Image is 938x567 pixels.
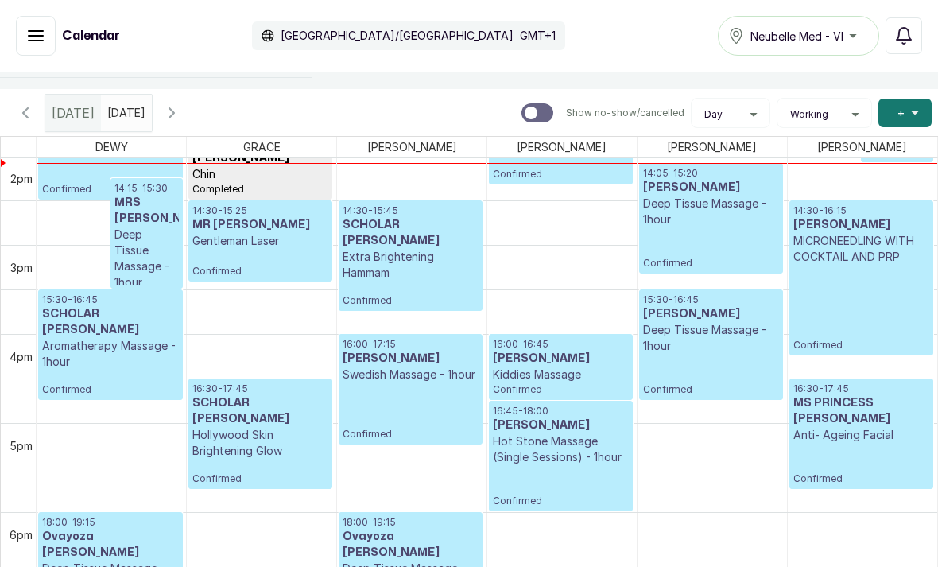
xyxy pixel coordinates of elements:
[343,351,479,367] h3: [PERSON_NAME]
[192,383,328,395] p: 16:30 - 17:45
[704,108,723,121] span: Day
[790,108,828,121] span: Working
[493,367,629,383] p: Kiddies Massage
[114,182,179,195] p: 14:15 - 15:30
[192,204,328,217] p: 14:30 - 15:25
[897,105,905,121] span: +
[343,428,479,441] span: Confirmed
[793,472,930,485] span: Confirmed
[664,137,760,157] span: [PERSON_NAME]
[343,294,479,307] span: Confirmed
[240,137,284,157] span: GRACE
[793,217,930,233] h3: [PERSON_NAME]
[643,293,779,306] p: 15:30 - 16:45
[192,150,328,166] h3: [PERSON_NAME]
[192,233,328,249] p: Gentleman Laser
[493,351,629,367] h3: [PERSON_NAME]
[343,204,479,217] p: 14:30 - 15:45
[878,99,932,127] button: +
[343,367,479,383] p: Swedish Massage - 1hour
[514,137,610,157] span: [PERSON_NAME]
[7,259,36,276] div: 3pm
[343,217,479,249] h3: SCHOLAR [PERSON_NAME]
[793,395,930,427] h3: MS PRINCESS [PERSON_NAME]
[566,107,684,119] p: Show no-show/cancelled
[643,180,779,196] h3: [PERSON_NAME]
[493,168,629,181] span: Confirmed
[192,472,328,485] span: Confirmed
[42,383,179,396] span: Confirmed
[6,348,36,365] div: 4pm
[192,395,328,427] h3: SCHOLAR [PERSON_NAME]
[793,383,930,395] p: 16:30 - 17:45
[192,427,328,459] p: Hollywood Skin Brightening Glow
[192,183,328,196] span: Completed
[62,26,120,45] h1: Calendar
[643,196,779,227] p: Deep Tissue Massage - 1hour
[364,137,460,157] span: [PERSON_NAME]
[643,257,779,270] span: Confirmed
[343,338,479,351] p: 16:00 - 17:15
[793,204,930,217] p: 14:30 - 16:15
[520,28,556,44] p: GMT+1
[192,265,328,278] span: Confirmed
[192,217,328,233] h3: MR [PERSON_NAME]
[643,383,779,396] span: Confirmed
[6,437,36,454] div: 5pm
[698,108,763,121] button: Day
[42,338,179,370] p: Aromatherapy Massage - 1hour
[114,195,179,227] h3: MRS [PERSON_NAME]
[793,339,930,351] span: Confirmed
[192,166,328,182] p: Chin
[493,338,629,351] p: 16:00 - 16:45
[750,28,843,45] span: Neubelle Med - VI
[42,516,179,529] p: 18:00 - 19:15
[718,16,879,56] button: Neubelle Med - VI
[343,529,479,561] h3: Ovayoza [PERSON_NAME]
[493,405,629,417] p: 16:45 - 18:00
[643,167,779,180] p: 14:05 - 15:20
[52,103,95,122] span: [DATE]
[493,417,629,433] h3: [PERSON_NAME]
[643,306,779,322] h3: [PERSON_NAME]
[42,529,179,561] h3: Ovayoza [PERSON_NAME]
[281,28,514,44] p: [GEOGRAPHIC_DATA]/[GEOGRAPHIC_DATA]
[343,249,479,281] p: Extra Brightening Hammam
[7,170,36,187] div: 2pm
[784,108,865,121] button: Working
[6,526,36,543] div: 6pm
[114,227,179,290] p: Deep Tissue Massage - 1hour
[92,137,131,157] span: DEWY
[493,383,629,396] span: Confirmed
[493,433,629,465] p: Hot Stone Massage (Single Sessions) - 1hour
[45,95,101,131] div: [DATE]
[793,427,930,443] p: Anti- Ageing Facial
[42,183,179,196] span: Confirmed
[42,306,179,338] h3: SCHOLAR [PERSON_NAME]
[343,516,479,529] p: 18:00 - 19:15
[42,293,179,306] p: 15:30 - 16:45
[793,233,930,265] p: MICRONEEDLING WITH COCKTAIL AND PRP
[493,495,629,507] span: Confirmed
[814,137,910,157] span: [PERSON_NAME]
[643,322,779,354] p: Deep Tissue Massage - 1hour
